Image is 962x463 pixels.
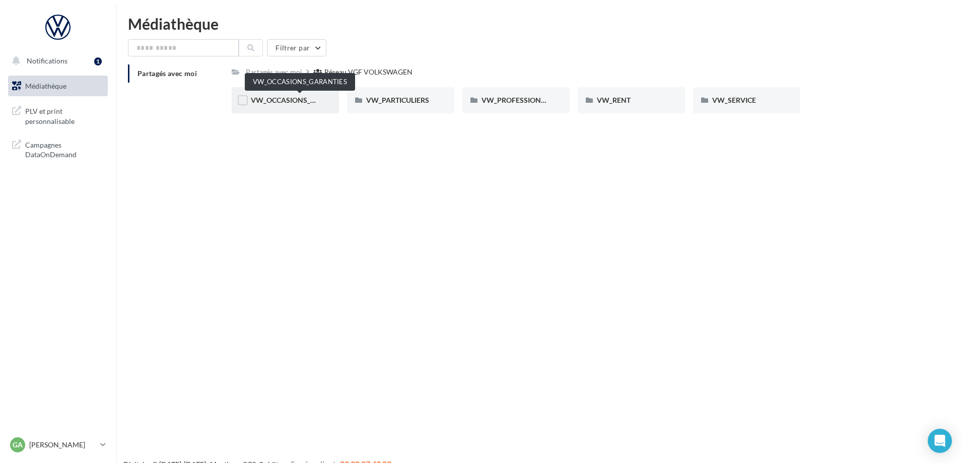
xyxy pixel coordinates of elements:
span: Partagés avec moi [138,69,197,78]
span: VW_PARTICULIERS [366,96,429,104]
div: Médiathèque [128,16,950,31]
div: Open Intercom Messenger [928,429,952,453]
span: PLV et print personnalisable [25,104,104,126]
div: Réseau VGF VOLKSWAGEN [324,67,413,77]
button: Notifications 1 [6,50,106,72]
a: PLV et print personnalisable [6,100,110,130]
a: Campagnes DataOnDemand [6,134,110,164]
span: VW_SERVICE [712,96,756,104]
div: VW_OCCASIONS_GARANTIES [245,73,355,91]
p: [PERSON_NAME] [29,440,96,450]
span: VW_RENT [597,96,631,104]
span: GA [13,440,23,450]
span: Médiathèque [25,82,66,90]
a: GA [PERSON_NAME] [8,435,108,454]
div: Partagés avec moi [246,67,302,77]
span: Campagnes DataOnDemand [25,138,104,160]
span: VW_OCCASIONS_GARANTIES [251,96,350,104]
span: VW_PROFESSIONNELS [482,96,558,104]
div: 1 [94,57,102,65]
span: Notifications [27,56,67,65]
a: Médiathèque [6,76,110,97]
button: Filtrer par [267,39,326,56]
